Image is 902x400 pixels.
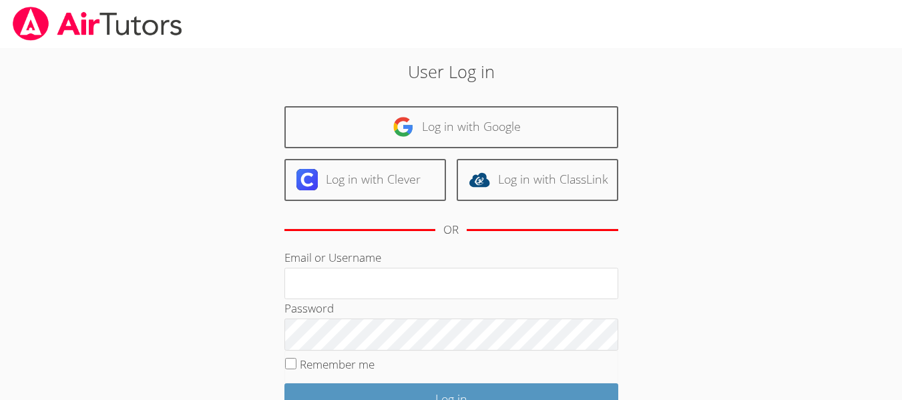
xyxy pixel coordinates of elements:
div: OR [443,220,459,240]
h2: User Log in [208,59,695,84]
a: Log in with Google [284,106,618,148]
img: airtutors_banner-c4298cdbf04f3fff15de1276eac7730deb9818008684d7c2e4769d2f7ddbe033.png [11,7,184,41]
img: google-logo-50288ca7cdecda66e5e0955fdab243c47b7ad437acaf1139b6f446037453330a.svg [393,116,414,138]
a: Log in with ClassLink [457,159,618,201]
img: clever-logo-6eab21bc6e7a338710f1a6ff85c0baf02591cd810cc4098c63d3a4b26e2feb20.svg [296,169,318,190]
img: classlink-logo-d6bb404cc1216ec64c9a2012d9dc4662098be43eaf13dc465df04b49fa7ab582.svg [469,169,490,190]
label: Password [284,301,334,316]
label: Remember me [300,357,375,372]
label: Email or Username [284,250,381,265]
a: Log in with Clever [284,159,446,201]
